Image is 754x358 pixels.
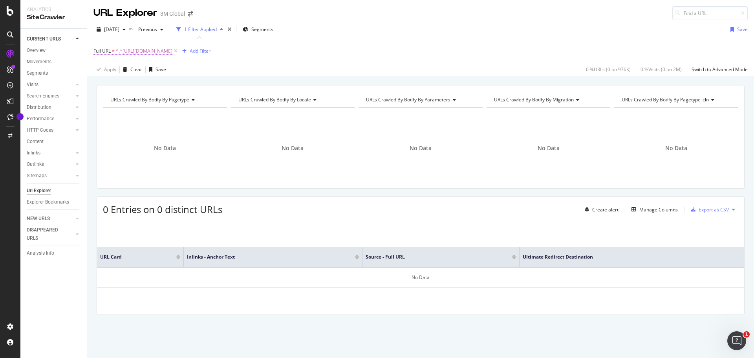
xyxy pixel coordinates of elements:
[27,226,73,242] a: DISAPPEARED URLS
[727,23,748,36] button: Save
[238,96,311,103] span: URLs Crawled By Botify By locale
[27,215,50,223] div: NEW URLS
[27,126,53,134] div: HTTP Codes
[154,144,176,152] span: No Data
[27,187,51,195] div: Url Explorer
[27,103,51,112] div: Distribution
[737,26,748,33] div: Save
[494,96,574,103] span: URLs Crawled By Botify By migration
[688,63,748,76] button: Switch to Advanced Mode
[27,35,61,43] div: CURRENT URLS
[672,6,748,20] input: Find a URL
[104,26,119,33] span: 2025 Sep. 21st
[146,63,166,76] button: Save
[190,48,210,54] div: Add Filter
[692,66,748,73] div: Switch to Advanced Mode
[410,144,432,152] span: No Data
[93,48,111,54] span: Full URL
[135,23,167,36] button: Previous
[251,26,273,33] span: Segments
[156,66,166,73] div: Save
[628,205,678,214] button: Manage Columns
[104,66,116,73] div: Apply
[188,11,193,17] div: arrow-right-arrow-left
[639,206,678,213] div: Manage Columns
[27,226,66,242] div: DISAPPEARED URLS
[27,115,73,123] a: Performance
[110,96,189,103] span: URLs Crawled By Botify By pagetype
[27,69,81,77] a: Segments
[130,66,142,73] div: Clear
[27,149,73,157] a: Inlinks
[27,126,73,134] a: HTTP Codes
[27,103,73,112] a: Distribution
[173,23,226,36] button: 1 Filter Applied
[727,331,746,350] iframe: Intercom live chat
[27,92,73,100] a: Search Engines
[27,172,47,180] div: Sitemaps
[699,206,729,213] div: Export as CSV
[27,198,81,206] a: Explorer Bookmarks
[160,10,185,18] div: 3M Global
[93,6,157,20] div: URL Explorer
[187,253,343,261] span: Inlinks - Anchor Text
[240,23,276,36] button: Segments
[620,94,731,106] h4: URLs Crawled By Botify By pagetype_cln
[109,94,220,106] h4: URLs Crawled By Botify By pagetype
[27,81,38,89] div: Visits
[743,331,750,338] span: 1
[27,58,81,66] a: Movements
[93,63,116,76] button: Apply
[27,6,81,13] div: Analytics
[120,63,142,76] button: Clear
[116,46,172,57] span: ^.*[URL][DOMAIN_NAME]
[135,26,157,33] span: Previous
[27,58,51,66] div: Movements
[27,249,54,257] div: Analysis Info
[27,215,73,223] a: NEW URLS
[27,46,46,55] div: Overview
[366,253,500,261] span: Source - Full URL
[179,46,210,56] button: Add Filter
[582,203,619,216] button: Create alert
[27,13,81,22] div: SiteCrawler
[27,138,44,146] div: Content
[622,96,709,103] span: URLs Crawled By Botify By pagetype_cln
[27,172,73,180] a: Sitemaps
[282,144,304,152] span: No Data
[237,94,348,106] h4: URLs Crawled By Botify By locale
[16,113,24,120] div: Tooltip anchor
[27,115,54,123] div: Performance
[27,46,81,55] a: Overview
[688,203,729,216] button: Export as CSV
[27,160,44,169] div: Outlinks
[641,66,682,73] div: 0 % Visits ( 0 on 2M )
[538,144,560,152] span: No Data
[27,249,81,257] a: Analysis Info
[364,94,476,106] h4: URLs Crawled By Botify By parameters
[27,187,81,195] a: Url Explorer
[592,206,619,213] div: Create alert
[27,69,48,77] div: Segments
[103,203,222,216] span: 0 Entries on 0 distinct URLs
[27,160,73,169] a: Outlinks
[93,23,129,36] button: [DATE]
[27,198,69,206] div: Explorer Bookmarks
[100,253,174,261] span: URL Card
[366,96,450,103] span: URLs Crawled By Botify By parameters
[27,149,40,157] div: Inlinks
[226,26,233,33] div: times
[523,253,729,261] span: Ultimate Redirect Destination
[665,144,687,152] span: No Data
[492,94,604,106] h4: URLs Crawled By Botify By migration
[586,66,631,73] div: 0 % URLs ( 0 on 976K )
[27,138,81,146] a: Content
[97,268,744,288] div: No Data
[27,35,73,43] a: CURRENT URLS
[112,48,115,54] span: =
[27,81,73,89] a: Visits
[184,26,217,33] div: 1 Filter Applied
[27,92,59,100] div: Search Engines
[129,25,135,32] span: vs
